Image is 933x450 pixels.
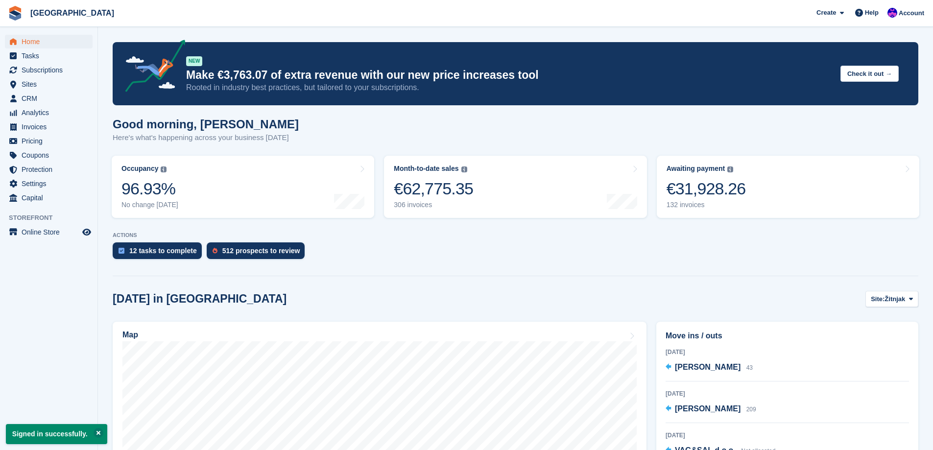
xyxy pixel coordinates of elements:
a: menu [5,134,93,148]
span: CRM [22,92,80,105]
a: [PERSON_NAME] 43 [666,361,753,374]
div: 96.93% [121,179,178,199]
button: Check it out → [840,66,899,82]
div: 306 invoices [394,201,473,209]
span: Site: [871,294,885,304]
div: [DATE] [666,348,909,356]
img: Ivan Gačić [887,8,897,18]
p: Signed in successfully. [6,424,107,444]
img: icon-info-grey-7440780725fd019a000dd9b08b2336e03edf1995a4989e88bcd33f0948082b44.svg [161,166,167,172]
span: Home [22,35,80,48]
a: menu [5,106,93,119]
a: menu [5,49,93,63]
h1: Good morning, [PERSON_NAME] [113,118,299,131]
span: Analytics [22,106,80,119]
span: Pricing [22,134,80,148]
div: 12 tasks to complete [129,247,197,255]
a: [GEOGRAPHIC_DATA] [26,5,118,21]
span: 43 [746,364,753,371]
div: 512 prospects to review [222,247,300,255]
span: Capital [22,191,80,205]
div: Occupancy [121,165,158,173]
span: Sites [22,77,80,91]
span: Tasks [22,49,80,63]
span: Online Store [22,225,80,239]
img: stora-icon-8386f47178a22dfd0bd8f6a31ec36ba5ce8667c1dd55bd0f319d3a0aa187defe.svg [8,6,23,21]
a: menu [5,148,93,162]
div: No change [DATE] [121,201,178,209]
a: 512 prospects to review [207,242,310,264]
a: menu [5,225,93,239]
img: icon-info-grey-7440780725fd019a000dd9b08b2336e03edf1995a4989e88bcd33f0948082b44.svg [727,166,733,172]
a: Awaiting payment €31,928.26 132 invoices [657,156,919,218]
div: Awaiting payment [667,165,725,173]
button: Site: Žitnjak [865,291,918,307]
span: Help [865,8,879,18]
h2: Move ins / outs [666,330,909,342]
div: 132 invoices [667,201,746,209]
span: Settings [22,177,80,190]
img: task-75834270c22a3079a89374b754ae025e5fb1db73e45f91037f5363f120a921f8.svg [119,248,124,254]
h2: Map [122,331,138,339]
div: €31,928.26 [667,179,746,199]
p: Here's what's happening across your business [DATE] [113,132,299,143]
span: [PERSON_NAME] [675,363,741,371]
a: 12 tasks to complete [113,242,207,264]
h2: [DATE] in [GEOGRAPHIC_DATA] [113,292,287,306]
a: menu [5,77,93,91]
span: Protection [22,163,80,176]
a: menu [5,177,93,190]
p: Make €3,763.07 of extra revenue with our new price increases tool [186,68,833,82]
a: [PERSON_NAME] 209 [666,403,756,416]
span: [PERSON_NAME] [675,404,741,413]
span: Account [899,8,924,18]
span: Subscriptions [22,63,80,77]
span: Invoices [22,120,80,134]
a: menu [5,163,93,176]
a: Occupancy 96.93% No change [DATE] [112,156,374,218]
p: Rooted in industry best practices, but tailored to your subscriptions. [186,82,833,93]
a: Preview store [81,226,93,238]
a: menu [5,120,93,134]
img: price-adjustments-announcement-icon-8257ccfd72463d97f412b2fc003d46551f7dbcb40ab6d574587a9cd5c0d94... [117,40,186,95]
span: Storefront [9,213,97,223]
img: prospect-51fa495bee0391a8d652442698ab0144808aea92771e9ea1ae160a38d050c398.svg [213,248,217,254]
div: [DATE] [666,389,909,398]
span: Create [816,8,836,18]
a: menu [5,92,93,105]
div: €62,775.35 [394,179,473,199]
span: Žitnjak [885,294,905,304]
img: icon-info-grey-7440780725fd019a000dd9b08b2336e03edf1995a4989e88bcd33f0948082b44.svg [461,166,467,172]
a: menu [5,63,93,77]
a: menu [5,191,93,205]
span: Coupons [22,148,80,162]
div: Month-to-date sales [394,165,458,173]
a: Month-to-date sales €62,775.35 306 invoices [384,156,646,218]
span: 209 [746,406,756,413]
a: menu [5,35,93,48]
div: NEW [186,56,202,66]
div: [DATE] [666,431,909,440]
p: ACTIONS [113,232,918,238]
